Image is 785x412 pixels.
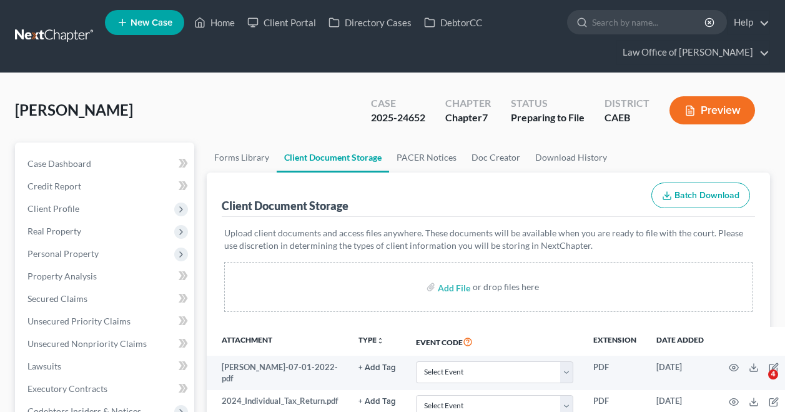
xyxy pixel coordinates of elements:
[371,111,425,125] div: 2025-24652
[17,333,194,355] a: Unsecured Nonpriority Claims
[669,96,755,124] button: Preview
[131,18,172,28] span: New Case
[743,369,773,399] iframe: Intercom live chat
[646,327,714,356] th: Date added
[17,310,194,333] a: Unsecured Priority Claims
[377,337,384,344] i: unfold_more
[616,41,769,64] a: Law Office of [PERSON_NAME]
[27,248,99,259] span: Personal Property
[768,369,778,379] span: 4
[17,175,194,198] a: Credit Report
[651,183,750,209] button: Batch Download
[27,361,61,371] span: Lawsuits
[322,11,418,34] a: Directory Cases
[27,226,81,236] span: Real Property
[17,265,194,288] a: Property Analysis
[482,111,488,123] span: 7
[17,153,194,175] a: Case Dashboard
[389,143,464,173] a: PACER Notices
[27,338,147,349] span: Unsecured Nonpriority Claims
[464,143,528,173] a: Doc Creator
[207,327,348,356] th: Attachment
[528,143,615,173] a: Download History
[27,203,79,214] span: Client Profile
[27,181,81,191] span: Credit Report
[358,364,396,372] button: + Add Tag
[358,398,396,406] button: + Add Tag
[17,355,194,378] a: Lawsuits
[358,336,384,344] button: TYPEunfold_more
[511,96,585,111] div: Status
[646,356,714,390] td: [DATE]
[207,143,277,173] a: Forms Library
[358,361,396,373] a: + Add Tag
[241,11,322,34] a: Client Portal
[27,383,107,394] span: Executory Contracts
[15,101,133,119] span: [PERSON_NAME]
[674,190,739,201] span: Batch Download
[418,11,488,34] a: DebtorCC
[592,11,706,34] input: Search by name...
[207,356,348,390] td: [PERSON_NAME]-07-01-2022-pdf
[27,271,97,281] span: Property Analysis
[358,395,396,407] a: + Add Tag
[17,288,194,310] a: Secured Claims
[17,378,194,400] a: Executory Contracts
[222,198,348,213] div: Client Document Storage
[511,111,585,125] div: Preparing to File
[406,327,583,356] th: Event Code
[728,11,769,34] a: Help
[583,356,646,390] td: PDF
[188,11,241,34] a: Home
[224,227,753,252] p: Upload client documents and access files anywhere. These documents will be available when you are...
[605,111,649,125] div: CAEB
[583,327,646,356] th: Extension
[445,96,491,111] div: Chapter
[277,143,389,173] a: Client Document Storage
[445,111,491,125] div: Chapter
[27,316,131,326] span: Unsecured Priority Claims
[27,293,87,304] span: Secured Claims
[371,96,425,111] div: Case
[605,96,649,111] div: District
[473,281,539,293] div: or drop files here
[27,158,91,169] span: Case Dashboard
